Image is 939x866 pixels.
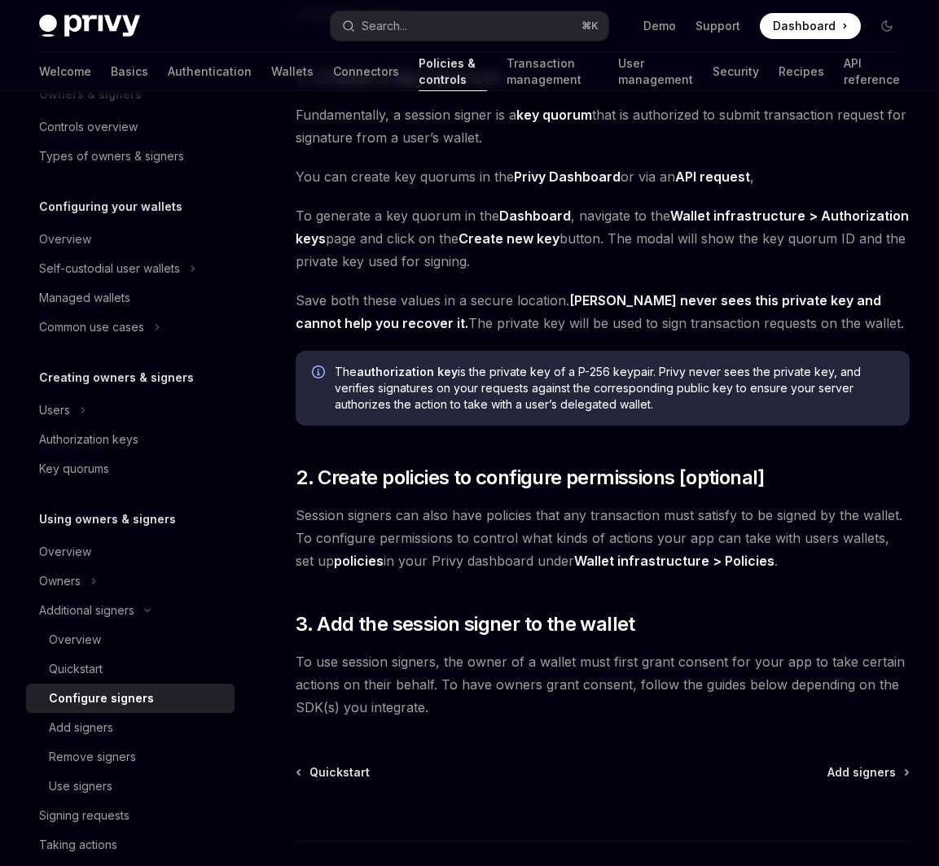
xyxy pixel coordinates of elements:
[39,459,109,479] div: Key quorums
[39,835,117,855] div: Taking actions
[296,204,910,273] span: To generate a key quorum in the , navigate to the page and click on the button. The modal will sh...
[26,596,235,625] button: Additional signers
[39,510,176,529] h5: Using owners & signers
[26,142,235,171] a: Types of owners & signers
[419,52,487,91] a: Policies & controls
[333,52,399,91] a: Connectors
[499,208,571,225] a: Dashboard
[26,625,235,654] a: Overview
[39,542,91,562] div: Overview
[296,611,635,637] span: 3. Add the session signer to the wallet
[111,52,148,91] a: Basics
[26,396,235,425] button: Users
[297,764,370,781] a: Quickstart
[309,764,370,781] span: Quickstart
[39,230,91,249] div: Overview
[39,147,184,166] div: Types of owners & signers
[779,52,824,91] a: Recipes
[874,13,900,39] button: Toggle dark mode
[39,430,138,449] div: Authorization keys
[331,11,609,41] button: Search...⌘K
[49,776,112,796] div: Use signers
[26,830,235,859] a: Taking actions
[49,659,103,679] div: Quickstart
[675,168,750,186] a: API request
[26,283,235,313] a: Managed wallets
[26,566,235,596] button: Owners
[296,504,910,572] span: Session signers can also have policies that any transaction must satisfy to be signed by the wall...
[26,801,235,830] a: Signing requests
[26,684,235,713] a: Configure signers
[39,806,129,825] div: Signing requests
[39,601,134,620] div: Additional signers
[39,571,81,591] div: Owners
[296,650,910,719] span: To use session signers, the owner of a wallet must first grant consent for your app to take certa...
[39,259,180,278] div: Self-custodial user wallets
[26,425,235,454] a: Authorization keys
[695,18,740,34] a: Support
[49,718,113,737] div: Add signers
[296,103,910,149] span: Fundamentally, a session signer is a that is authorized to submit transaction request for signatu...
[49,630,101,649] div: Overview
[39,117,138,137] div: Controls overview
[26,654,235,684] a: Quickstart
[26,454,235,483] a: Key quorums
[26,313,235,342] button: Common use cases
[26,112,235,142] a: Controls overview
[581,20,599,33] span: ⌘ K
[168,52,252,91] a: Authentication
[296,165,910,188] span: You can create key quorums in the or via an ,
[49,747,136,767] div: Remove signers
[26,254,235,283] button: Self-custodial user wallets
[26,537,235,566] a: Overview
[334,553,384,570] a: policies
[713,52,759,91] a: Security
[49,689,154,708] div: Configure signers
[643,18,676,34] a: Demo
[39,52,91,91] a: Welcome
[39,288,130,308] div: Managed wallets
[362,16,407,36] div: Search...
[760,13,861,39] a: Dashboard
[39,15,140,37] img: dark logo
[844,52,900,91] a: API reference
[39,317,144,337] div: Common use cases
[39,197,182,216] h5: Configuring your wallets
[296,289,910,335] span: Save both these values in a secure location. The private key will be used to sign transaction req...
[26,225,235,254] a: Overview
[312,365,328,382] svg: Info
[26,772,235,801] a: Use signers
[335,364,893,413] span: The is the private key of a P-256 keypair. Privy never sees the private key, and verifies signatu...
[507,52,599,91] a: Transaction management
[459,230,559,247] strong: Create new key
[39,400,70,420] div: Users
[574,553,774,569] strong: Wallet infrastructure > Policies
[827,764,908,781] a: Add signers
[514,168,621,186] a: Privy Dashboard
[271,52,314,91] a: Wallets
[357,365,458,378] strong: authorization key
[827,764,896,781] span: Add signers
[618,52,693,91] a: User management
[26,742,235,772] a: Remove signers
[26,713,235,742] a: Add signers
[773,18,836,34] span: Dashboard
[39,368,194,387] h5: Creating owners & signers
[516,107,592,124] a: key quorum
[296,292,881,331] strong: [PERSON_NAME] never sees this private key and cannot help you recover it.
[296,465,765,491] span: 2. Create policies to configure permissions [optional]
